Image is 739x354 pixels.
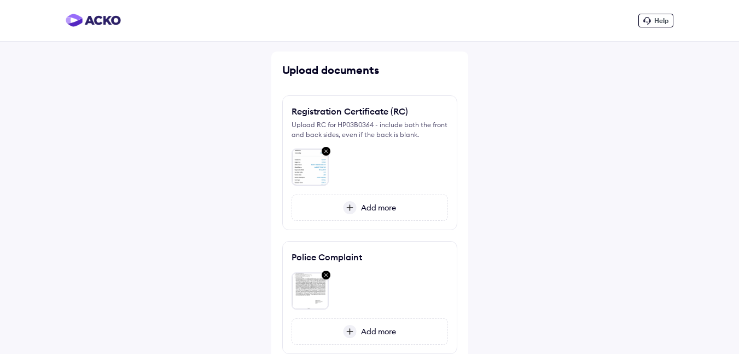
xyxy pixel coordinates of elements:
div: Registration Certificate (RC) [292,105,408,118]
img: add-more-icon.svg [343,325,357,338]
div: Police Complaint [292,250,362,264]
img: add-more-icon.svg [343,201,357,214]
span: Add more [357,203,396,213]
img: 68a02f11059b566f07eddb86 [292,273,328,309]
div: Upload RC for HP03B0364 - include both the front and back sides, even if the back is blank. [292,120,448,140]
img: close-grey-bg.svg [319,269,333,283]
img: close-grey-bg.svg [319,145,333,159]
span: Add more [357,327,396,336]
img: horizontal-gradient.png [66,14,121,27]
span: Help [654,16,668,25]
div: Upload documents [282,62,457,78]
img: 68a02f0bfff60c5ef08366a8 [292,149,328,185]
